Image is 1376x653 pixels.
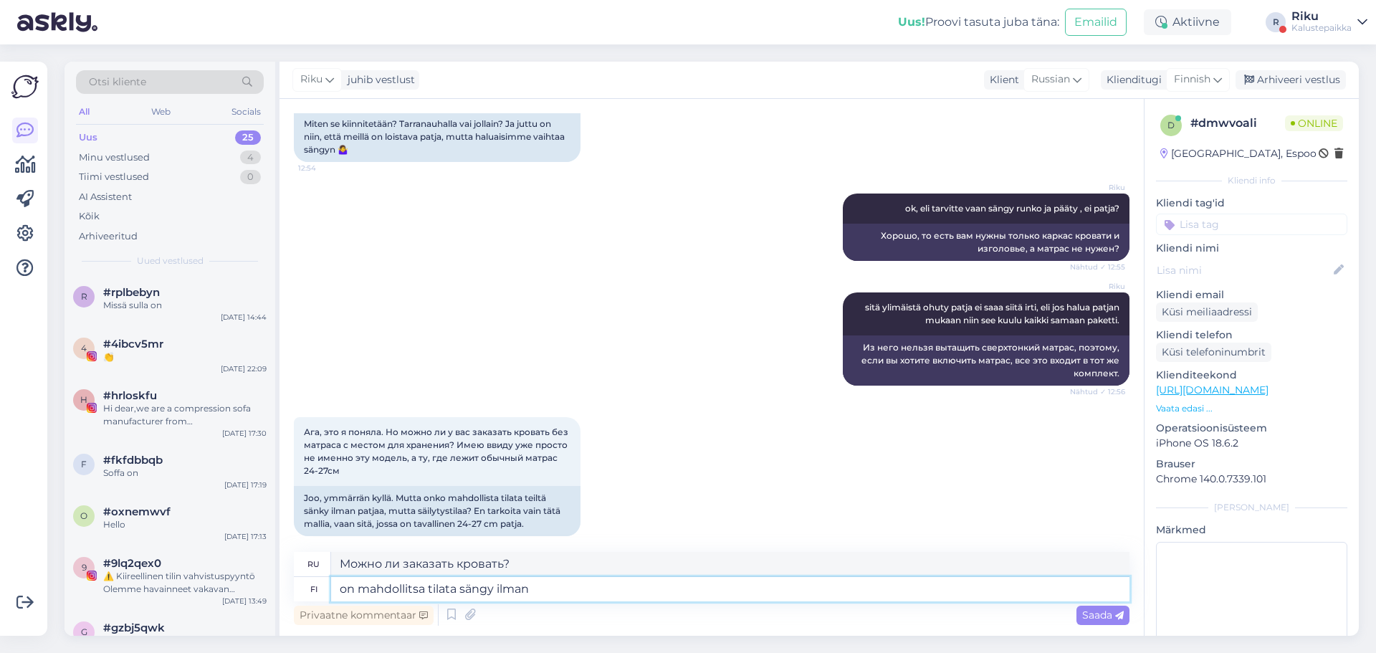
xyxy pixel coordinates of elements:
div: Хорошо, то есть вам нужны только каркас кровати и изголовье, а матрас не нужен? [843,224,1129,261]
div: 👏 [103,351,267,363]
img: Askly Logo [11,73,39,100]
input: Lisa nimi [1157,262,1331,278]
div: [DATE] 17:19 [224,480,267,490]
span: sitä ylimäistä ohuty patja ei saaa siitä irti, eli jos halua patjan mukaan niin see kuulu kaikki ... [865,302,1122,325]
span: h [80,394,87,405]
p: Brauser [1156,457,1347,472]
span: #gzbj5qwk [103,621,165,634]
span: Riku [1071,281,1125,292]
div: Klienditugi [1101,72,1162,87]
p: Kliendi email [1156,287,1347,302]
span: Nähtud ✓ 12:56 [1070,386,1125,397]
div: Miten se kiinnitetään? Tarranauhalla vai jollain? Ja juttu on niin, että meillä on loistava patja... [294,112,580,162]
span: #oxnemwvf [103,505,171,518]
div: Arhiveeritud [79,229,138,244]
textarea: on mahdollitsa tilata sängy ilman [331,577,1129,601]
span: r [81,291,87,302]
span: #hrloskfu [103,389,157,402]
div: # dmwvoali [1190,115,1285,132]
div: Aktiivne [1144,9,1231,35]
span: d [1167,120,1175,130]
div: [DATE] 17:13 [224,531,267,542]
p: Chrome 140.0.7339.101 [1156,472,1347,487]
p: Vaata edasi ... [1156,402,1347,415]
div: Kliendi info [1156,174,1347,187]
span: g [81,626,87,637]
div: Küsi meiliaadressi [1156,302,1258,322]
span: Riku [1071,182,1125,193]
div: [DATE] 22:09 [221,363,267,374]
div: [DATE] 13:49 [222,596,267,606]
div: ru [307,552,320,576]
span: f [81,459,87,470]
div: juhib vestlust [342,72,415,87]
p: Kliendi tag'id [1156,196,1347,211]
textarea: Можно ли заказать кровать? [331,552,1129,576]
p: Kliendi telefon [1156,328,1347,343]
span: Russian [1031,72,1070,87]
div: Uus [79,130,97,145]
a: [URL][DOMAIN_NAME] [1156,383,1268,396]
div: All [76,103,92,121]
div: 0 [240,170,261,184]
div: [PERSON_NAME] [103,634,267,647]
div: ⚠️ Kiireellinen tilin vahvistuspyyntö Olemme havainneet vakavan rikkomuksen Facebook-tililläsi. T... [103,570,267,596]
div: Arhiveeri vestlus [1236,70,1346,90]
span: #fkfdbbqb [103,454,163,467]
div: Minu vestlused [79,151,150,165]
p: Kliendi nimi [1156,241,1347,256]
div: [PERSON_NAME] [1156,501,1347,514]
div: Hello [103,518,267,531]
span: 4 [81,343,87,353]
span: Online [1285,115,1343,131]
span: 12:54 [298,163,352,173]
span: 12:58 [298,537,352,548]
div: [DATE] 17:30 [222,428,267,439]
div: Missä sulla on [103,299,267,312]
span: Saada [1082,609,1124,621]
div: Proovi tasuta juba täna: [898,14,1059,31]
b: Uus! [898,15,925,29]
p: Operatsioonisüsteem [1156,421,1347,436]
div: Riku [1291,11,1352,22]
div: Klient [984,72,1019,87]
div: 25 [235,130,261,145]
button: Emailid [1065,9,1127,36]
div: Tiimi vestlused [79,170,149,184]
div: Socials [229,103,264,121]
input: Lisa tag [1156,214,1347,235]
div: [DATE] 14:44 [221,312,267,323]
div: Web [148,103,173,121]
div: [GEOGRAPHIC_DATA], Espoo [1160,146,1317,161]
span: Uued vestlused [137,254,204,267]
div: R [1266,12,1286,32]
a: RikuKalustepaikka [1291,11,1367,34]
span: ok, eli tarvitte vaan sängy runko ja pääty , ei patja? [905,203,1119,214]
div: Kalustepaikka [1291,22,1352,34]
div: Küsi telefoninumbrit [1156,343,1271,362]
div: Из него нельзя вытащить сверхтонкий матрас, поэтому, если вы хотите включить матрас, все это вход... [843,335,1129,386]
span: o [80,510,87,521]
span: Riku [300,72,322,87]
span: 9 [82,562,87,573]
span: Otsi kliente [89,75,146,90]
div: fi [310,577,317,601]
div: Joo, ymmärrän kyllä. Mutta onko mahdollista tilata teiltä sänky ilman patjaa, mutta säilytystilaa... [294,486,580,536]
div: AI Assistent [79,190,132,204]
p: iPhone OS 18.6.2 [1156,436,1347,451]
div: Privaatne kommentaar [294,606,434,625]
span: #rplbebyn [103,286,160,299]
div: Hi dear,we are a compression sofa manufacturer from [GEOGRAPHIC_DATA]After browsing your product,... [103,402,267,428]
span: #9lq2qex0 [103,557,161,570]
span: Nähtud ✓ 12:55 [1070,262,1125,272]
p: Märkmed [1156,523,1347,538]
div: 4 [240,151,261,165]
span: Ага, это я поняла. Но можно ли у вас заказать кровать без матраса с местом для хранения? Имею вви... [304,426,570,476]
div: Soffa on [103,467,267,480]
span: #4ibcv5mr [103,338,163,351]
p: Klienditeekond [1156,368,1347,383]
span: Finnish [1174,72,1210,87]
div: Kõik [79,209,100,224]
